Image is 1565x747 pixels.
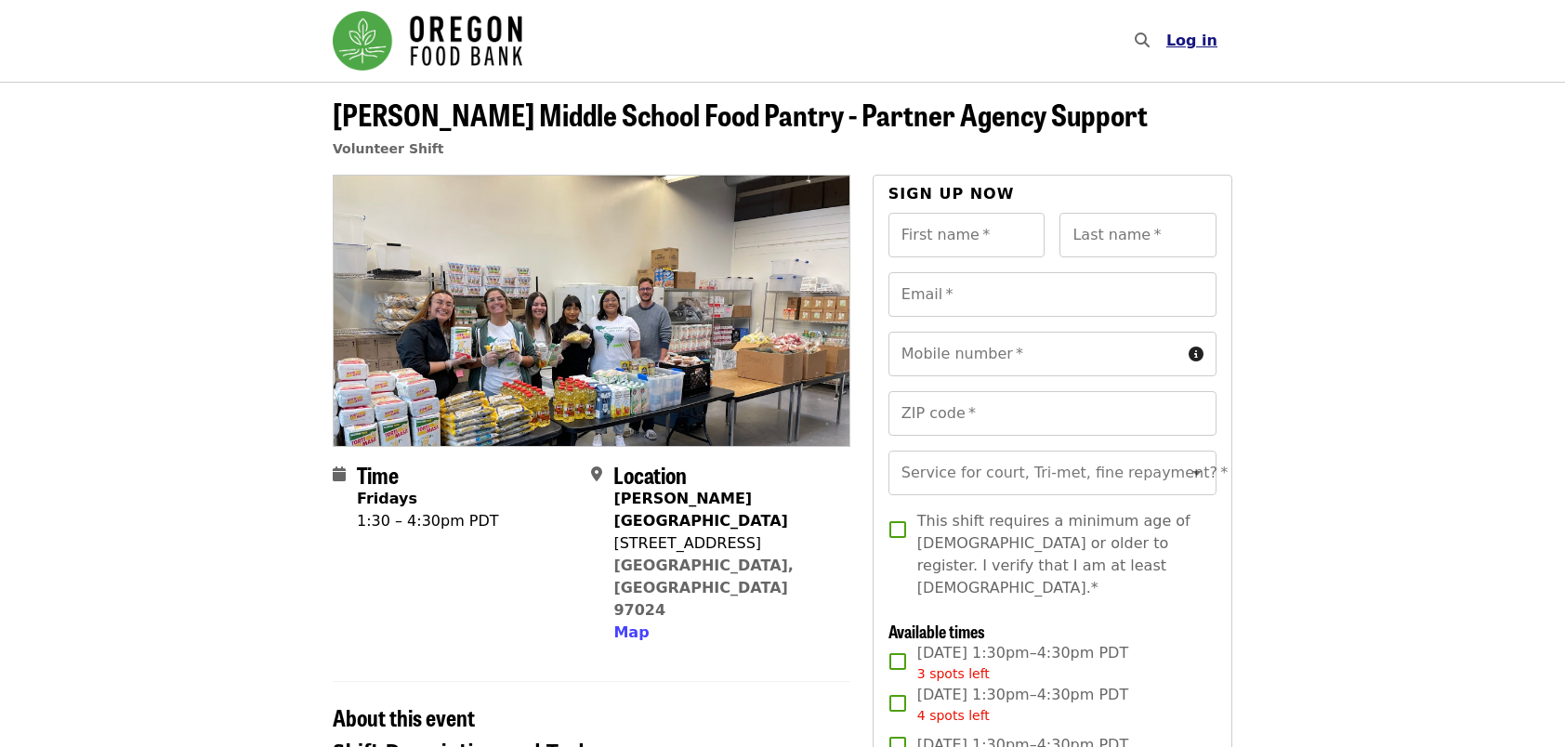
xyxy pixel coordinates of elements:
[333,92,1148,136] span: [PERSON_NAME] Middle School Food Pantry - Partner Agency Support
[333,465,346,483] i: calendar icon
[334,176,849,445] img: Reynolds Middle School Food Pantry - Partner Agency Support organized by Oregon Food Bank
[333,701,475,733] span: About this event
[888,272,1216,317] input: Email
[917,510,1202,599] span: This shift requires a minimum age of [DEMOGRAPHIC_DATA] or older to register. I verify that I am ...
[333,141,444,156] a: Volunteer Shift
[917,684,1128,726] span: [DATE] 1:30pm–4:30pm PDT
[888,391,1216,436] input: ZIP code
[591,465,602,483] i: map-marker-alt icon
[613,532,835,555] div: [STREET_ADDRESS]
[1135,32,1150,49] i: search icon
[613,557,794,619] a: [GEOGRAPHIC_DATA], [GEOGRAPHIC_DATA] 97024
[1184,460,1210,486] button: Open
[888,213,1046,257] input: First name
[613,622,649,644] button: Map
[333,11,522,71] img: Oregon Food Bank - Home
[613,623,649,641] span: Map
[613,490,787,530] strong: [PERSON_NAME][GEOGRAPHIC_DATA]
[917,708,990,723] span: 4 spots left
[1166,32,1217,49] span: Log in
[1161,19,1176,63] input: Search
[357,490,417,507] strong: Fridays
[357,458,399,491] span: Time
[917,642,1128,684] span: [DATE] 1:30pm–4:30pm PDT
[1189,346,1203,363] i: circle-info icon
[613,458,687,491] span: Location
[888,185,1015,203] span: Sign up now
[917,666,990,681] span: 3 spots left
[1059,213,1216,257] input: Last name
[357,510,499,532] div: 1:30 – 4:30pm PDT
[888,332,1181,376] input: Mobile number
[888,619,985,643] span: Available times
[1151,22,1232,59] button: Log in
